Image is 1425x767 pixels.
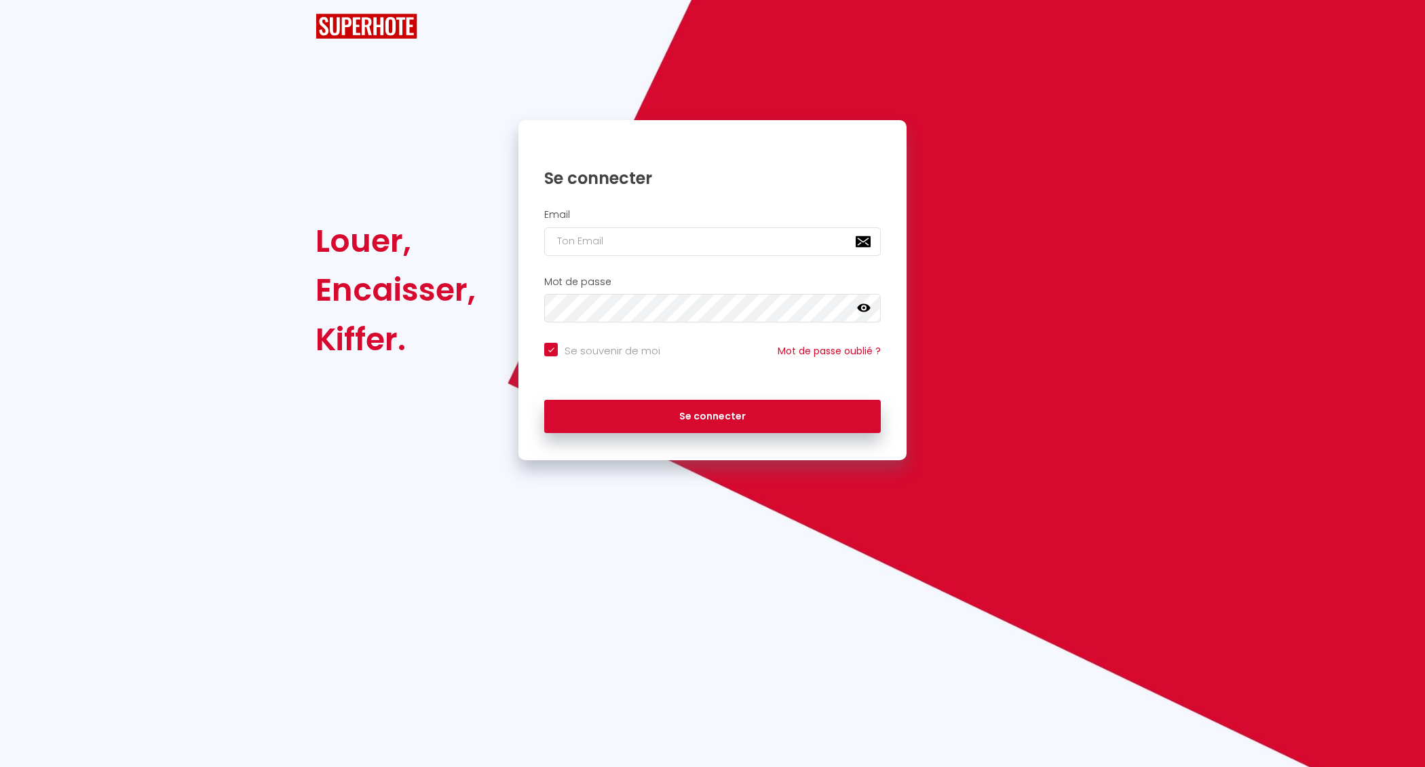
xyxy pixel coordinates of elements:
[316,217,476,265] div: Louer,
[778,344,881,358] a: Mot de passe oublié ?
[544,209,881,221] h2: Email
[11,5,52,46] button: Ouvrir le widget de chat LiveChat
[544,227,881,256] input: Ton Email
[544,400,881,434] button: Se connecter
[316,265,476,314] div: Encaisser,
[544,168,881,189] h1: Se connecter
[316,14,417,39] img: SuperHote logo
[544,276,881,288] h2: Mot de passe
[316,315,476,364] div: Kiffer.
